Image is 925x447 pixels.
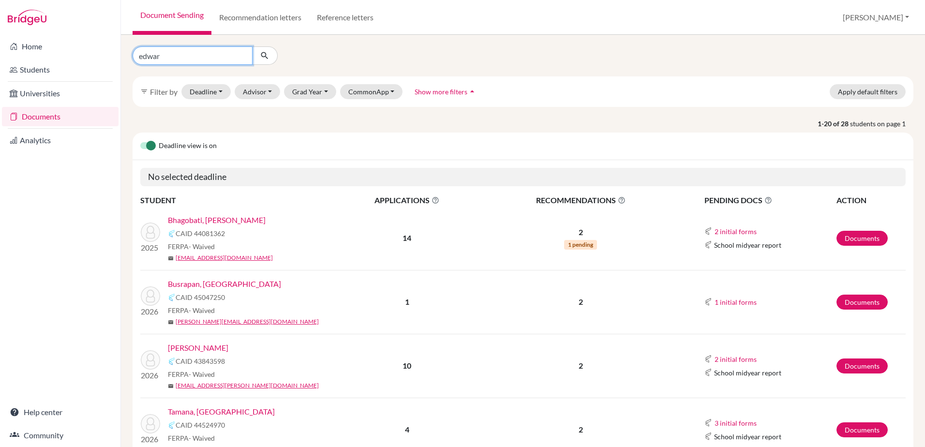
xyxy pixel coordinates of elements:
button: Apply default filters [830,84,906,99]
span: FERPA [168,433,215,443]
p: 2026 [141,370,160,381]
a: Bhagobati, [PERSON_NAME] [168,214,266,226]
th: ACTION [836,194,906,207]
span: - Waived [189,242,215,251]
img: Common App logo [704,355,712,363]
img: Hammerson-Jones, William [141,350,160,370]
span: RECOMMENDATIONS [480,194,681,206]
img: Tamana, Calam [141,414,160,433]
button: 2 initial forms [714,354,757,365]
img: Bhagobati, Henry [141,223,160,242]
b: 1 [405,297,409,306]
i: filter_list [140,88,148,95]
span: mail [168,383,174,389]
span: - Waived [189,306,215,314]
a: Analytics [2,131,119,150]
a: Students [2,60,119,79]
i: arrow_drop_up [467,87,477,96]
span: students on page 1 [850,119,913,129]
button: [PERSON_NAME] [838,8,913,27]
span: - Waived [189,370,215,378]
span: Deadline view is on [159,140,217,152]
a: [EMAIL_ADDRESS][DOMAIN_NAME] [176,253,273,262]
a: Community [2,426,119,445]
button: 3 initial forms [714,417,757,429]
b: 4 [405,425,409,434]
span: CAID 45047250 [176,292,225,302]
a: Documents [836,422,888,437]
span: APPLICATIONS [334,194,479,206]
input: Find student by name... [133,46,253,65]
span: School midyear report [714,432,781,442]
p: 2026 [141,306,160,317]
span: PENDING DOCS [704,194,835,206]
span: 1 pending [564,240,597,250]
a: Documents [836,358,888,373]
img: Common App logo [704,241,712,249]
img: Common App logo [168,421,176,429]
a: [PERSON_NAME] [168,342,228,354]
button: Advisor [235,84,281,99]
button: 1 initial forms [714,297,757,308]
span: FERPA [168,241,215,252]
img: Busrapan, Pran [141,286,160,306]
img: Common App logo [704,419,712,427]
button: Deadline [181,84,231,99]
a: [PERSON_NAME][EMAIL_ADDRESS][DOMAIN_NAME] [176,317,319,326]
img: Bridge-U [8,10,46,25]
span: mail [168,255,174,261]
span: CAID 44081362 [176,228,225,238]
strong: 1-20 of 28 [818,119,850,129]
p: 2 [480,296,681,308]
span: CAID 44524970 [176,420,225,430]
a: Busrapan, [GEOGRAPHIC_DATA] [168,278,281,290]
img: Common App logo [168,294,176,301]
img: Common App logo [704,432,712,440]
a: Help center [2,402,119,422]
p: 2 [480,424,681,435]
a: Documents [2,107,119,126]
img: Common App logo [704,369,712,376]
span: FERPA [168,369,215,379]
b: 10 [403,361,411,370]
img: Common App logo [704,298,712,306]
span: Filter by [150,87,178,96]
img: Common App logo [168,358,176,365]
a: Tamana, [GEOGRAPHIC_DATA] [168,406,275,417]
img: Common App logo [168,230,176,238]
a: Home [2,37,119,56]
span: mail [168,319,174,325]
a: Universities [2,84,119,103]
p: 2 [480,360,681,372]
span: Show more filters [415,88,467,96]
h5: No selected deadline [140,168,906,186]
button: Grad Year [284,84,336,99]
p: 2026 [141,433,160,445]
img: Common App logo [704,227,712,235]
th: STUDENT [140,194,334,207]
p: 2 [480,226,681,238]
a: [EMAIL_ADDRESS][PERSON_NAME][DOMAIN_NAME] [176,381,319,390]
a: Documents [836,231,888,246]
span: CAID 43843598 [176,356,225,366]
p: 2025 [141,242,160,253]
span: - Waived [189,434,215,442]
b: 14 [403,233,411,242]
span: FERPA [168,305,215,315]
span: School midyear report [714,240,781,250]
button: 2 initial forms [714,226,757,237]
a: Documents [836,295,888,310]
button: CommonApp [340,84,403,99]
span: School midyear report [714,368,781,378]
button: Show more filtersarrow_drop_up [406,84,485,99]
